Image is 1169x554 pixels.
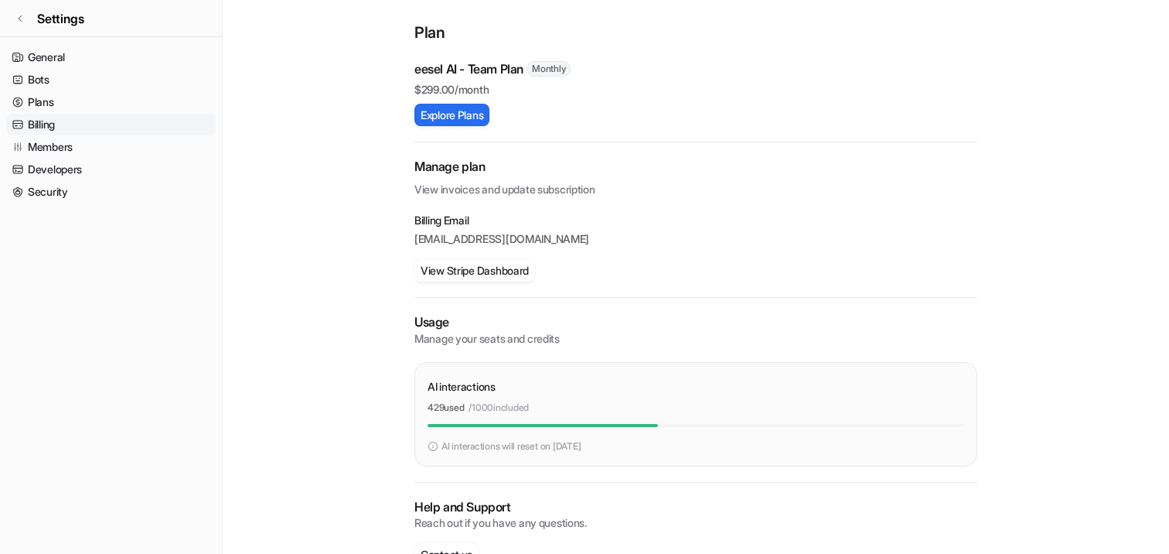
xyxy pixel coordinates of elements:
[414,213,977,228] p: Billing Email
[6,46,216,68] a: General
[37,9,84,28] span: Settings
[6,159,216,180] a: Developers
[414,104,489,126] button: Explore Plans
[414,331,977,347] p: Manage your seats and credits
[414,158,977,176] h2: Manage plan
[414,231,977,247] p: [EMAIL_ADDRESS][DOMAIN_NAME]
[428,401,464,415] p: 429 used
[414,259,535,282] button: View Stripe Dashboard
[6,69,216,91] a: Bots
[6,114,216,135] a: Billing
[469,401,529,415] p: / 1000 included
[527,61,571,77] span: Monthly
[428,378,496,395] p: AI interactions
[6,91,216,113] a: Plans
[6,181,216,203] a: Security
[441,439,581,453] p: AI interactions will reset on [DATE]
[414,81,977,97] p: $ 299.00/month
[414,21,977,47] p: Plan
[6,136,216,158] a: Members
[414,60,523,78] p: eesel AI - Team Plan
[414,498,977,516] p: Help and Support
[414,176,977,197] p: View invoices and update subscription
[414,313,977,331] p: Usage
[414,515,977,531] p: Reach out if you have any questions.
